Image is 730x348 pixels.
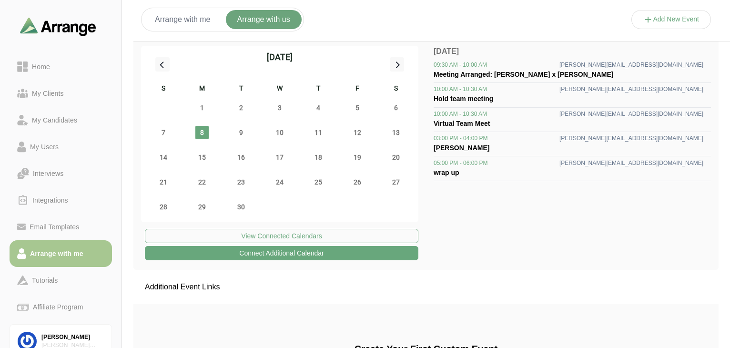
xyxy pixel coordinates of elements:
span: Wednesday, September 3, 2025 [273,101,286,114]
span: 10:00 AM - 10:30 AM [434,85,487,93]
a: Email Templates [10,214,112,240]
span: Virtual Team Meet [434,120,490,127]
div: M [182,83,221,95]
button: Connect Additional Calendar [145,246,418,260]
div: W [260,83,299,95]
button: Arrange with me [143,10,222,29]
a: Interviews [10,160,112,187]
span: Wednesday, September 10, 2025 [273,126,286,139]
a: Arrange with me [10,240,112,267]
p: [DATE] [434,46,711,57]
div: Interviews [29,168,67,179]
span: 05:00 PM - 06:00 PM [434,159,487,167]
a: Integrations [10,187,112,214]
div: My Users [26,141,62,153]
span: Hold team meeting [434,95,493,102]
div: T [222,83,260,95]
span: Wednesday, September 17, 2025 [273,151,286,164]
span: Saturday, September 27, 2025 [389,175,403,189]
a: Affiliate Program [10,294,112,320]
span: Tuesday, September 23, 2025 [234,175,248,189]
span: Monday, September 29, 2025 [195,200,209,214]
div: Tutorials [28,275,61,286]
span: Saturday, September 6, 2025 [389,101,403,114]
button: View Connected Calendars [145,229,418,243]
span: Thursday, September 11, 2025 [312,126,325,139]
span: Thursday, September 25, 2025 [312,175,325,189]
img: arrangeai-name-small-logo.4d2b8aee.svg [20,17,96,36]
p: Additional Event Links [133,270,231,304]
span: Wednesday, September 24, 2025 [273,175,286,189]
div: My Candidates [28,114,81,126]
div: T [299,83,338,95]
span: Meeting Arranged: [PERSON_NAME] x [PERSON_NAME] [434,71,614,78]
span: wrap up [434,169,459,176]
span: [PERSON_NAME][EMAIL_ADDRESS][DOMAIN_NAME] [559,110,703,118]
span: 10:00 AM - 10:30 AM [434,110,487,118]
span: Tuesday, September 9, 2025 [234,126,248,139]
span: Monday, September 15, 2025 [195,151,209,164]
button: Arrange with us [226,10,302,29]
span: [PERSON_NAME][EMAIL_ADDRESS][DOMAIN_NAME] [559,85,703,93]
div: Email Templates [26,221,83,233]
a: My Candidates [10,107,112,133]
span: Friday, September 5, 2025 [351,101,364,114]
a: My Clients [10,80,112,107]
span: [PERSON_NAME] [434,144,489,152]
a: Tutorials [10,267,112,294]
div: F [338,83,376,95]
div: [PERSON_NAME] [41,333,104,341]
span: Friday, September 26, 2025 [351,175,364,189]
span: Friday, September 19, 2025 [351,151,364,164]
span: Thursday, September 18, 2025 [312,151,325,164]
span: 09:30 AM - 10:00 AM [434,61,487,69]
span: Tuesday, September 2, 2025 [234,101,248,114]
span: Tuesday, September 30, 2025 [234,200,248,214]
span: Saturday, September 13, 2025 [389,126,403,139]
span: [PERSON_NAME][EMAIL_ADDRESS][DOMAIN_NAME] [559,61,703,69]
span: Sunday, September 14, 2025 [157,151,170,164]
span: Saturday, September 20, 2025 [389,151,403,164]
span: Monday, September 22, 2025 [195,175,209,189]
div: Integrations [29,194,72,206]
div: My Clients [28,88,68,99]
span: Monday, September 8, 2025 [195,126,209,139]
span: Sunday, September 7, 2025 [157,126,170,139]
div: Affiliate Program [29,301,87,313]
div: Arrange with me [26,248,87,259]
div: S [377,83,416,95]
span: Sunday, September 21, 2025 [157,175,170,189]
button: Add New Event [631,10,711,29]
span: Friday, September 12, 2025 [351,126,364,139]
span: Tuesday, September 16, 2025 [234,151,248,164]
div: Home [28,61,54,72]
span: 03:00 PM - 04:00 PM [434,134,487,142]
a: My Users [10,133,112,160]
div: [DATE] [267,51,293,64]
span: Monday, September 1, 2025 [195,101,209,114]
a: Home [10,53,112,80]
span: [PERSON_NAME][EMAIL_ADDRESS][DOMAIN_NAME] [559,134,703,142]
span: [PERSON_NAME][EMAIL_ADDRESS][DOMAIN_NAME] [559,159,703,167]
span: Thursday, September 4, 2025 [312,101,325,114]
span: Sunday, September 28, 2025 [157,200,170,214]
div: S [144,83,182,95]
